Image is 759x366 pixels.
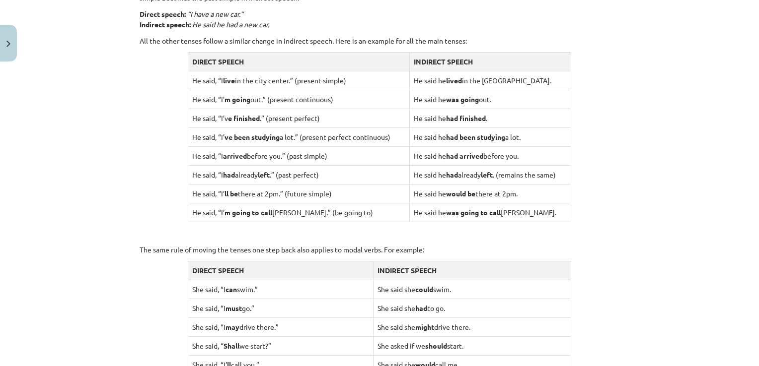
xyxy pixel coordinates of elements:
[373,317,571,336] td: She said she drive there.
[409,109,571,127] td: He said he .
[188,280,373,299] td: She said, “I swim.”
[446,189,475,198] strong: would be
[228,114,260,122] strong: e finished
[188,165,409,184] td: He said, “I already .” (past perfect)
[188,317,373,336] td: She said, “I drive there.”
[188,127,409,146] td: He said, “I’ a lot.” (present perfect continuous)
[188,336,373,355] td: She said, “ we start?”
[226,285,237,294] strong: can
[225,208,272,217] strong: m going to call
[188,184,409,203] td: He said, “I’ there at 2pm.” (future simple)
[446,208,501,217] strong: was going to call
[188,71,409,90] td: He said, “I in the city center.” (present simple)
[409,203,571,222] td: He said he [PERSON_NAME].
[192,20,269,29] em: He said he had a new car.
[373,299,571,317] td: She said she to go.
[225,189,238,198] strong: ll be
[446,95,479,104] strong: was going
[223,170,235,179] strong: had
[258,170,270,179] strong: left
[140,36,619,46] p: All the other tenses follow a similar change in indirect speech. Here is an example for all the m...
[425,341,447,350] strong: should
[415,304,427,312] strong: had
[188,146,409,165] td: He said, “I before you.” (past simple)
[6,41,10,47] img: icon-close-lesson-0947bae3869378f0d4975bcd49f059093ad1ed9edebbc8119c70593378902aed.svg
[409,184,571,203] td: He said he there at 2pm.
[409,71,571,90] td: He said he in the [GEOGRAPHIC_DATA].
[188,109,409,127] td: He said, “I’v .” (present perfect)
[446,151,483,160] strong: had arrived
[188,90,409,109] td: He said, “I’ out.” (present continuous)
[223,151,247,160] strong: arrived
[140,9,186,18] strong: Direct speech:
[188,203,409,222] td: He said, “I’ [PERSON_NAME].” (be going to)
[188,52,409,71] td: DIRECT SPEECH
[225,95,250,104] strong: m going
[140,20,191,29] strong: Indirect speech:
[409,127,571,146] td: He said he a lot.
[409,90,571,109] td: He said he out.
[415,322,434,331] strong: might
[446,170,458,179] strong: had
[446,132,505,141] strong: had been studying
[446,114,486,122] strong: had finished
[373,261,571,280] td: INDIRECT SPEECH
[409,52,571,71] td: INDIRECT SPEECH
[415,285,433,294] strong: could
[188,299,373,317] td: She said, “I go.”
[409,165,571,184] td: He said he already . (remains the same)
[373,336,571,355] td: She asked if we start.
[140,244,619,255] p: The same rule of moving the tenses one step back also applies to modal verbs. For example:
[226,304,242,312] strong: must
[225,132,280,141] strong: ve been studying
[409,146,571,165] td: He said he before you.
[223,76,235,85] strong: live
[187,9,243,18] em: “I have a new car.”
[481,170,493,179] strong: left
[224,341,239,350] strong: Shall
[188,261,373,280] td: DIRECT SPEECH
[373,280,571,299] td: She said she swim.
[226,322,239,331] strong: may
[446,76,462,85] strong: lived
